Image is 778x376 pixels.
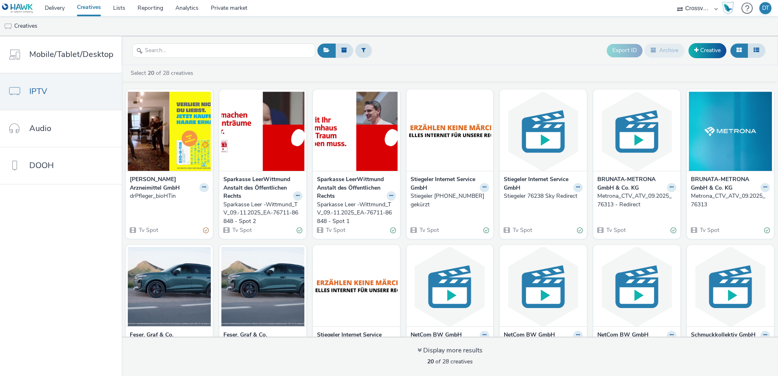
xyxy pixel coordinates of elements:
span: Tv Spot [138,226,158,234]
span: DOOH [29,160,54,171]
span: Tv Spot [699,226,719,234]
img: fesergraf_bitrateEdit visual [128,247,211,326]
img: NetCom BW GmbH - RTL+74350 - CTV - New for PG - Version without GDPR macros visual [409,247,492,326]
img: undefined Logo [2,3,33,13]
a: Creative [688,43,726,58]
span: of 28 creatives [427,358,473,365]
span: IPTV [29,85,47,97]
span: Tv Spot [325,226,345,234]
span: Tv Spot [512,226,532,234]
strong: Sparkasse LeerWittmund Anstalt des Öffentlichen Rechts [317,175,385,200]
img: Sparkasse Leer -Wittmund_TV_09.-11.2025_EA-76711-86848 - Spot 2 visual [221,92,304,171]
img: Schmuckkollektiv RTL+ 75077 new VAST visual [689,247,772,326]
img: feser-graf-15s-augsep25 visual [221,247,304,326]
button: Export ID [607,44,643,57]
div: Valid [297,226,302,235]
div: Sparkasse Leer -Wittmund_TV_09.-11.2025_EA-76711-86848 - Spot 1 [317,201,393,225]
img: Hawk Academy [722,2,734,15]
span: Tv Spot [419,226,439,234]
div: Valid [671,226,676,235]
strong: Feser, Graf & Co. Automobil Holding GmbH [223,331,291,356]
button: Archive [645,44,684,57]
a: Stiegeler 76238 Sky Redirect [504,192,583,200]
a: drPfleger_bioHTin [130,192,209,200]
a: Sparkasse Leer -Wittmund_TV_09.-11.2025_EA-76711-86848 - Spot 1 [317,201,396,225]
strong: Stiegeler Internet Service GmbH [411,175,478,192]
a: Sparkasse Leer -Wittmund_TV_09.-11.2025_EA-76711-86848 - Spot 2 [223,201,302,225]
div: drPfleger_bioHTin [130,192,205,200]
img: Metrona_CTV_ATV_09.2025_76313 visual [689,92,772,171]
button: Table [747,44,765,57]
div: Valid [390,226,396,235]
strong: Stiegeler Internet Service GmbH [317,331,385,348]
strong: NetCom BW GmbH [411,331,462,340]
div: Metrona_CTV_ATV_09.2025_76313 - Redirect [597,192,673,209]
img: Stiegeler 76238 Sky Redirect visual [502,92,585,171]
img: Stiegeler 76238 1280x720 gekürzt visual [409,92,492,171]
strong: 20 [427,358,434,365]
div: DT [762,2,769,14]
img: tv [4,22,12,31]
strong: 20 [148,69,154,77]
a: Metrona_CTV_ATV_09.2025_76313 [691,192,770,209]
div: Display more results [417,346,483,355]
div: Valid [483,226,489,235]
img: NetCom BW GmbH - RTL+74350 - CTV - New for PG visual [502,247,585,326]
strong: NetCom BW GmbH [504,331,555,340]
div: Partially valid [203,226,209,235]
span: Mobile/Tablet/Desktop [29,48,114,60]
a: Hawk Academy [722,2,737,15]
button: Grid [730,44,748,57]
input: Search... [132,44,315,58]
a: Stiegeler [PHONE_NUMBER] gekürzt [411,192,490,209]
div: Valid [764,226,770,235]
img: drPfleger_bioHTin visual [128,92,211,171]
strong: [PERSON_NAME] Arzneimittel GmbH [130,175,197,192]
div: Sparkasse Leer -Wittmund_TV_09.-11.2025_EA-76711-86848 - Spot 2 [223,201,299,225]
img: Metrona_CTV_ATV_09.2025_76313 - Redirect visual [595,92,678,171]
div: Stiegeler [PHONE_NUMBER] gekürzt [411,192,486,209]
img: Sparkasse Leer -Wittmund_TV_09.-11.2025_EA-76711-86848 - Spot 1 visual [315,92,398,171]
strong: Sparkasse LeerWittmund Anstalt des Öffentlichen Rechts [223,175,291,200]
div: Valid [577,226,583,235]
div: Stiegeler 76238 Sky Redirect [504,192,579,200]
strong: Stiegeler Internet Service GmbH [504,175,571,192]
a: Metrona_CTV_ATV_09.2025_76313 - Redirect [597,192,676,209]
strong: Feser, Graf & Co. Automobil Holding GmbH [130,331,197,356]
strong: Schmuckkollektiv GmbH [691,331,756,340]
img: NetCom BW GmbH - RTL+74350 - CTV visual [595,247,678,326]
span: Tv Spot [605,226,626,234]
strong: NetCom BW GmbH [597,331,649,340]
span: Audio [29,122,51,134]
img: stiegler ctv sep25 visual [315,247,398,326]
strong: BRUNATA-METRONA GmbH & Co. KG [691,175,758,192]
a: Select of 28 creatives [130,69,197,77]
div: Metrona_CTV_ATV_09.2025_76313 [691,192,767,209]
span: Tv Spot [232,226,252,234]
strong: BRUNATA-METRONA GmbH & Co. KG [597,175,665,192]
